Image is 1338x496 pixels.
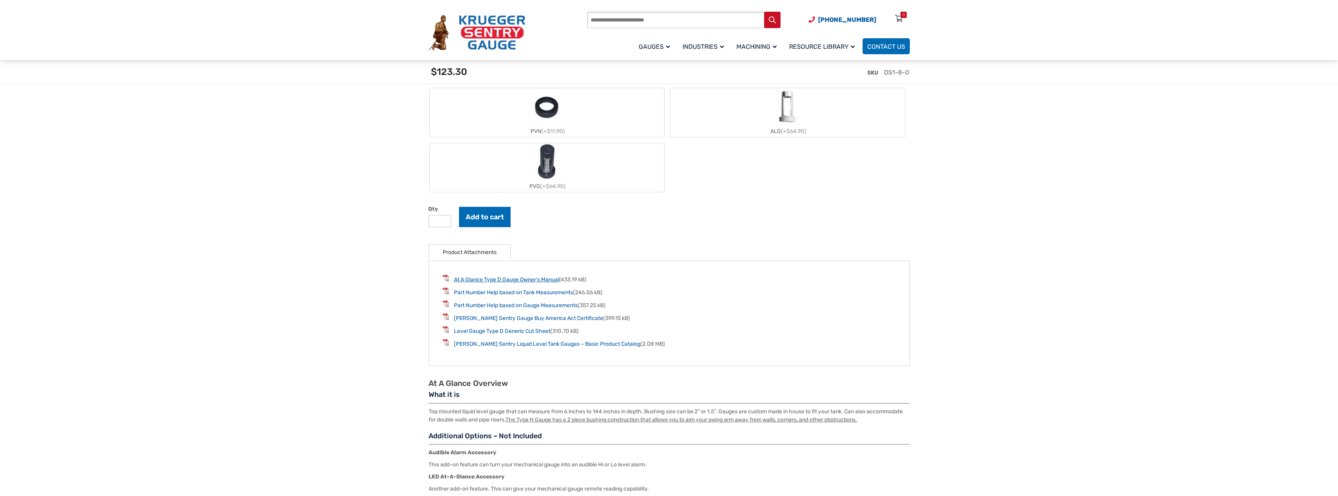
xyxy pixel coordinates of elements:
[443,275,896,284] li: (433.19 kB)
[429,379,910,388] h2: At A Glance Overview
[429,432,910,445] h3: Additional Options – Not Included
[784,37,863,55] a: Resource Library
[789,43,855,50] span: Resource Library
[429,407,910,424] p: Top mounted liquid level gauge that can measure from 6 inches to 144 inches in depth. Bushing siz...
[454,328,550,334] a: Level Gauge Type D Generic Cut Sheet
[670,126,905,137] div: ALG
[443,326,896,335] li: (310.70 kB)
[454,315,603,322] a: [PERSON_NAME] Sentry Gauge Buy America Act Certificate
[454,289,573,296] a: Part Number Help based on Tank Measurements
[541,128,565,135] span: (+$11.90)
[430,143,664,192] label: PVG
[429,460,910,469] p: This add-on feature can turn your mechanical gauge into an audible Hi or Lo level alarm.
[863,38,910,54] a: Contact Us
[736,43,777,50] span: Machining
[818,16,876,23] span: [PHONE_NUMBER]
[867,69,878,76] span: SKU
[506,416,857,423] u: The Type H Gauge has a 2 piece bushing construction that allows you to aim your swing arm away fr...
[429,449,496,456] strong: Audible Alarm Accessory
[429,215,451,227] input: Product quantity
[902,12,905,18] div: 0
[443,288,896,297] li: (246.06 kB)
[884,69,909,76] span: DS1-8-0
[454,302,578,309] a: Part Number Help based on Gauge Measurements
[429,485,910,493] p: Another add-on feature. This can give your mechanical gauge remote reading capability.
[443,339,896,348] li: (2.08 MB)
[430,181,664,192] div: PVG
[639,43,670,50] span: Gauges
[443,313,896,322] li: (399.15 kB)
[443,300,896,309] li: (357.25 kB)
[429,15,525,51] img: Krueger Sentry Gauge
[867,43,905,50] span: Contact Us
[454,276,559,283] a: At A Glance Type D Gauge Owner’s Manual
[459,207,511,227] button: Add to cart
[454,341,640,347] a: [PERSON_NAME] Sentry Liquid Level Tank Gauges – Basic Product Catalog
[429,473,504,480] strong: LED At-A-Glance Accessory
[443,245,497,260] a: Product Attachments
[634,37,678,55] a: Gauges
[430,126,664,137] div: PVN
[781,128,806,135] span: (+$64.90)
[670,88,905,137] label: ALG
[430,88,664,137] label: PVN
[682,43,724,50] span: Industries
[429,390,910,404] h3: What it is
[809,15,876,25] a: Phone Number (920) 434-8860
[678,37,732,55] a: Industries
[732,37,784,55] a: Machining
[540,183,566,190] span: (+$64.90)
